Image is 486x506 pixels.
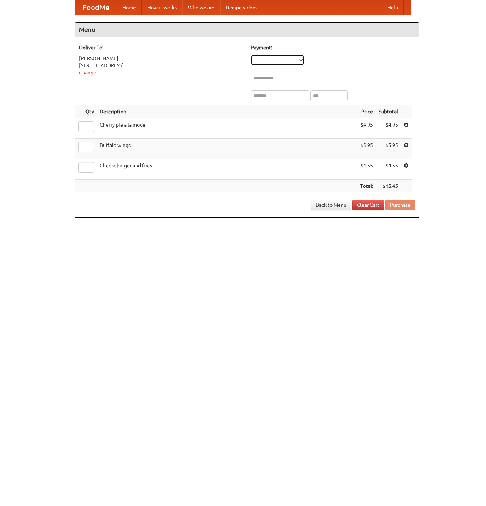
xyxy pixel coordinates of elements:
[79,62,244,69] div: [STREET_ADDRESS]
[97,118,357,139] td: Cherry pie a la mode
[376,180,401,193] th: $15.45
[97,139,357,159] td: Buffalo wings
[376,139,401,159] td: $5.95
[75,0,117,15] a: FoodMe
[182,0,220,15] a: Who we are
[376,105,401,118] th: Subtotal
[357,105,376,118] th: Price
[220,0,263,15] a: Recipe videos
[97,105,357,118] th: Description
[251,44,415,51] h5: Payment:
[385,200,415,210] button: Purchase
[357,139,376,159] td: $5.95
[75,23,419,37] h4: Menu
[311,200,351,210] a: Back to Menu
[376,159,401,180] td: $4.55
[357,180,376,193] th: Total:
[79,70,96,75] a: Change
[75,105,97,118] th: Qty
[117,0,142,15] a: Home
[79,55,244,62] div: [PERSON_NAME]
[352,200,384,210] a: Clear Cart
[142,0,182,15] a: How it works
[357,159,376,180] td: $4.55
[357,118,376,139] td: $4.95
[376,118,401,139] td: $4.95
[97,159,357,180] td: Cheeseburger and fries
[382,0,404,15] a: Help
[79,44,244,51] h5: Deliver To:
